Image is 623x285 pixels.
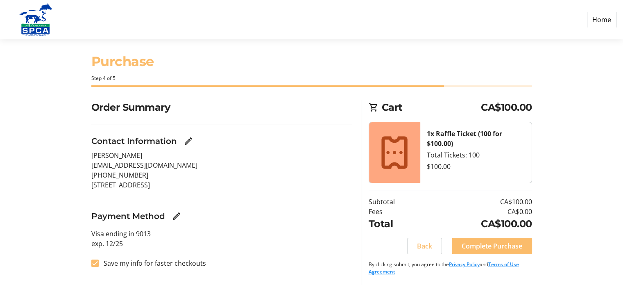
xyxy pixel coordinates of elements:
span: CA$100.00 [481,100,532,115]
p: [EMAIL_ADDRESS][DOMAIN_NAME] [91,160,352,170]
p: By clicking submit, you agree to the and [369,261,532,276]
td: CA$100.00 [424,217,532,231]
td: CA$100.00 [424,197,532,207]
p: [STREET_ADDRESS] [91,180,352,190]
label: Save my info for faster checkouts [99,258,206,268]
a: Terms of Use Agreement [369,261,519,275]
button: Complete Purchase [452,238,532,254]
button: Edit Payment Method [168,208,185,224]
h3: Payment Method [91,210,165,222]
div: $100.00 [427,162,525,171]
a: Home [587,12,616,27]
p: Visa ending in 9013 exp. 12/25 [91,229,352,249]
h3: Contact Information [91,135,177,147]
span: Complete Purchase [462,241,522,251]
span: Cart [382,100,481,115]
div: Total Tickets: 100 [427,150,525,160]
button: Edit Contact Information [180,133,197,149]
td: Subtotal [369,197,424,207]
span: Back [417,241,432,251]
p: [PHONE_NUMBER] [91,170,352,180]
p: [PERSON_NAME] [91,150,352,160]
a: Privacy Policy [449,261,480,268]
h1: Purchase [91,52,532,71]
button: Back [407,238,442,254]
strong: 1x Raffle Ticket (100 for $100.00) [427,129,502,148]
td: CA$0.00 [424,207,532,217]
img: Alberta SPCA's Logo [7,3,65,36]
div: Step 4 of 5 [91,75,532,82]
h2: Order Summary [91,100,352,115]
td: Total [369,217,424,231]
td: Fees [369,207,424,217]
